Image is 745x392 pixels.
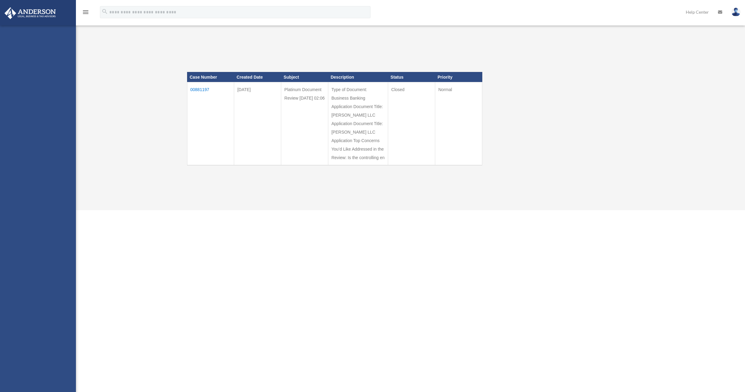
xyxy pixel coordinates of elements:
[328,82,388,165] td: Type of Document: Business Banking Application Document Title: [PERSON_NAME] LLC Application Docu...
[3,7,58,19] img: Anderson Advisors Platinum Portal
[187,82,234,165] td: 00881197
[281,72,328,82] th: Subject
[435,72,482,82] th: Priority
[388,82,435,165] td: Closed
[187,72,234,82] th: Case Number
[234,82,281,165] td: [DATE]
[281,82,328,165] td: Platinum Document Review [DATE] 02:06
[101,8,108,15] i: search
[234,72,281,82] th: Created Date
[82,9,89,16] i: menu
[731,8,740,16] img: User Pic
[82,11,89,16] a: menu
[388,72,435,82] th: Status
[435,82,482,165] td: Normal
[328,72,388,82] th: Description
